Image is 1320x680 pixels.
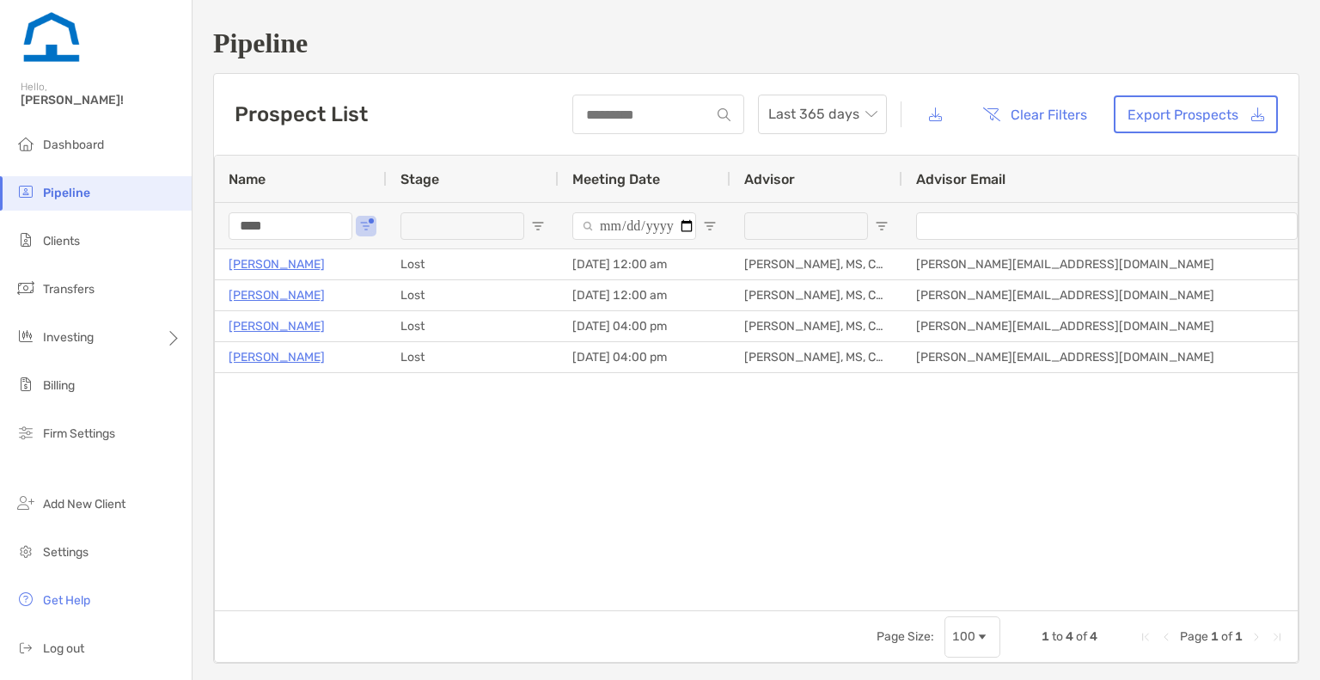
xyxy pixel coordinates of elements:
[21,93,181,107] span: [PERSON_NAME]!
[387,280,559,310] div: Lost
[1159,630,1173,644] div: Previous Page
[229,212,352,240] input: Name Filter Input
[969,95,1100,133] button: Clear Filters
[718,108,730,121] img: input icon
[744,171,795,187] span: Advisor
[15,278,36,298] img: transfers icon
[572,212,696,240] input: Meeting Date Filter Input
[387,249,559,279] div: Lost
[43,426,115,441] span: Firm Settings
[15,133,36,154] img: dashboard icon
[15,181,36,202] img: pipeline icon
[1114,95,1278,133] a: Export Prospects
[1270,630,1284,644] div: Last Page
[43,378,75,393] span: Billing
[15,374,36,395] img: billing icon
[229,346,325,368] a: [PERSON_NAME]
[1221,629,1232,644] span: of
[15,637,36,658] img: logout icon
[1052,629,1063,644] span: to
[213,28,1299,59] h1: Pipeline
[916,212,1298,240] input: Advisor Email Filter Input
[43,641,84,656] span: Log out
[730,249,902,279] div: [PERSON_NAME], MS, CFP®, CFA®, AFC®
[229,285,325,306] a: [PERSON_NAME]
[43,282,95,297] span: Transfers
[21,7,82,69] img: Zoe Logo
[43,186,90,200] span: Pipeline
[15,541,36,561] img: settings icon
[1250,630,1263,644] div: Next Page
[559,249,730,279] div: [DATE] 12:00 am
[531,219,545,233] button: Open Filter Menu
[730,280,902,310] div: [PERSON_NAME], MS, CFP®, CFA®, AFC®
[387,311,559,341] div: Lost
[43,330,94,345] span: Investing
[559,342,730,372] div: [DATE] 04:00 pm
[359,219,373,233] button: Open Filter Menu
[1235,629,1243,644] span: 1
[43,593,90,608] span: Get Help
[15,326,36,346] img: investing icon
[572,171,660,187] span: Meeting Date
[768,95,877,133] span: Last 365 days
[235,102,368,126] h3: Prospect List
[43,234,80,248] span: Clients
[730,342,902,372] div: [PERSON_NAME], MS, CFP®, CFA®, AFC®
[952,629,975,644] div: 100
[43,497,125,512] span: Add New Client
[15,493,36,513] img: add_new_client icon
[1090,629,1097,644] span: 4
[400,171,439,187] span: Stage
[15,589,36,610] img: get-help icon
[730,311,902,341] div: [PERSON_NAME], MS, CFP®, CFA®, AFC®
[559,311,730,341] div: [DATE] 04:00 pm
[15,422,36,443] img: firm-settings icon
[229,254,325,275] a: [PERSON_NAME]
[1076,629,1087,644] span: of
[916,171,1005,187] span: Advisor Email
[43,138,104,152] span: Dashboard
[15,230,36,250] img: clients icon
[1211,629,1219,644] span: 1
[1066,629,1073,644] span: 4
[1180,629,1208,644] span: Page
[944,616,1000,658] div: Page Size
[1139,630,1152,644] div: First Page
[43,545,89,560] span: Settings
[387,342,559,372] div: Lost
[875,219,889,233] button: Open Filter Menu
[229,315,325,337] a: [PERSON_NAME]
[703,219,717,233] button: Open Filter Menu
[229,171,266,187] span: Name
[877,629,934,644] div: Page Size:
[1042,629,1049,644] span: 1
[559,280,730,310] div: [DATE] 12:00 am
